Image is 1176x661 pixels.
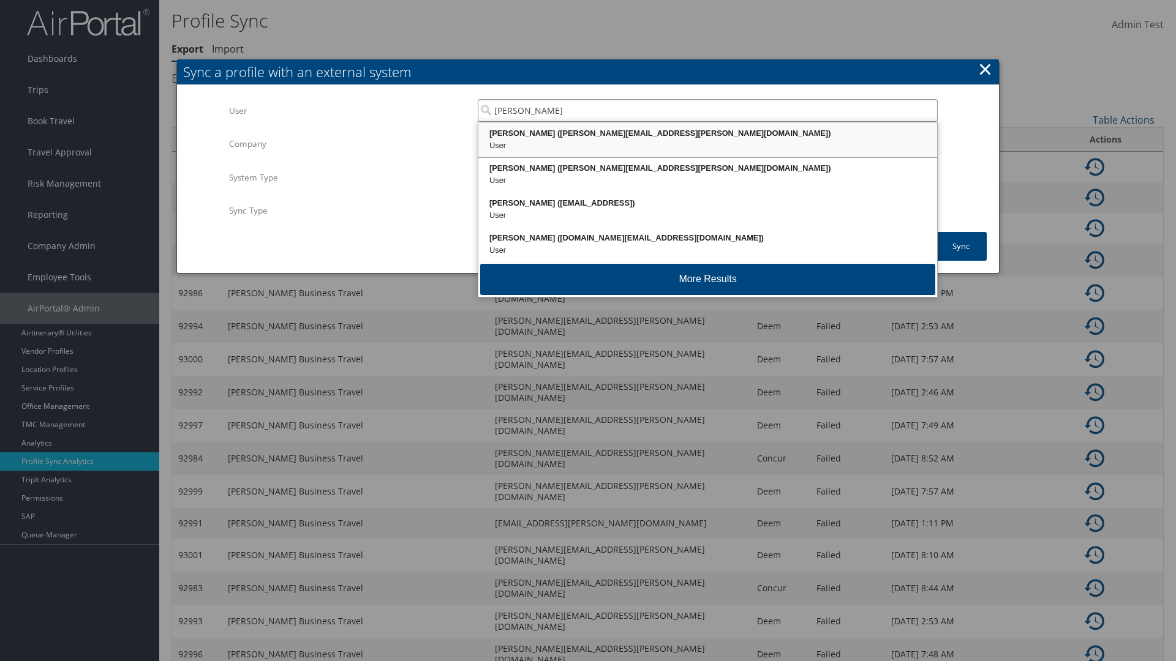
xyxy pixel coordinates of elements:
div: [PERSON_NAME] ([EMAIL_ADDRESS]) [480,197,935,209]
div: [PERSON_NAME] ([PERSON_NAME][EMAIL_ADDRESS][PERSON_NAME][DOMAIN_NAME]) [480,127,935,140]
button: × [978,57,992,81]
div: Sync a profile with an external system [183,62,999,81]
div: [PERSON_NAME] ([DOMAIN_NAME][EMAIL_ADDRESS][DOMAIN_NAME]) [480,232,935,244]
div: [PERSON_NAME] ([PERSON_NAME][EMAIL_ADDRESS][PERSON_NAME][DOMAIN_NAME]) [480,162,935,174]
label: User [229,99,469,122]
div: User [480,140,935,152]
div: User [480,174,935,187]
div: User [480,244,935,256]
label: System Type [229,166,469,189]
label: Company [229,132,469,155]
label: Sync Type [229,199,469,222]
button: More Results [480,264,935,295]
div: User [480,209,935,222]
button: Sync [935,232,987,261]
